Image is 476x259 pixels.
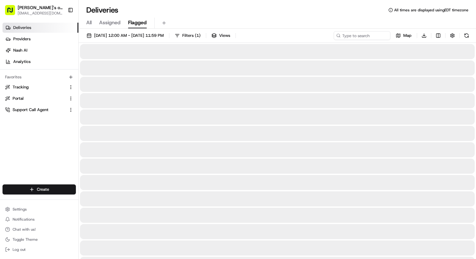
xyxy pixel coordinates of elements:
[3,57,78,67] a: Analytics
[59,141,101,147] span: API Documentation
[13,207,27,212] span: Settings
[6,6,19,19] img: Nash
[128,19,147,26] span: Flagged
[219,33,230,38] span: Views
[182,33,201,38] span: Filters
[98,81,115,88] button: See all
[334,31,390,40] input: Type to search
[3,225,76,234] button: Chat with us!
[5,107,66,113] a: Support Call Agent
[57,115,70,120] span: [DATE]
[3,205,76,214] button: Settings
[3,215,76,224] button: Notifications
[13,84,29,90] span: Tracking
[52,98,54,103] span: •
[13,25,31,31] span: Deliveries
[462,31,471,40] button: Refresh
[13,237,38,242] span: Toggle Theme
[13,115,18,120] img: 1736555255976-a54dd68f-1ca7-489b-9aae-adbdc363a1c4
[6,109,16,119] img: Klarizel Pensader
[53,115,55,120] span: •
[94,33,164,38] span: [DATE] 12:00 AM - [DATE] 11:59 PM
[4,138,51,149] a: 📗Knowledge Base
[209,31,233,40] button: Views
[172,31,203,40] button: Filters(1)
[13,107,48,113] span: Support Call Agent
[394,8,468,13] span: All times are displayed using EDT timezone
[28,60,103,66] div: Start new chat
[6,82,40,87] div: Past conversations
[3,34,78,44] a: Providers
[393,31,414,40] button: Map
[3,184,76,194] button: Create
[3,23,78,33] a: Deliveries
[63,156,76,161] span: Pylon
[5,84,66,90] a: Tracking
[3,245,76,254] button: Log out
[107,62,115,70] button: Start new chat
[86,19,92,26] span: All
[13,36,31,42] span: Providers
[53,141,58,146] div: 💻
[28,66,87,71] div: We're available if you need us!
[3,93,76,104] button: Portal
[6,141,11,146] div: 📗
[6,25,115,35] p: Welcome 👋
[6,60,18,71] img: 1736555255976-a54dd68f-1ca7-489b-9aae-adbdc363a1c4
[3,45,78,55] a: Nash AI
[51,138,104,149] a: 💻API Documentation
[16,41,104,47] input: Clear
[3,235,76,244] button: Toggle Theme
[86,5,118,15] h1: Deliveries
[3,72,76,82] div: Favorites
[18,11,63,16] button: [EMAIL_ADDRESS][DOMAIN_NAME]
[5,96,66,101] a: Portal
[13,96,24,101] span: Portal
[13,60,25,71] img: 30910f29-0c51-41c2-b588-b76a93e9f242-bb38531d-bb28-43ab-8a58-cd2199b04601
[403,33,411,38] span: Map
[20,115,52,120] span: Klarizel Pensader
[13,227,36,232] span: Chat with us!
[195,33,201,38] span: ( 1 )
[13,247,25,252] span: Log out
[13,141,48,147] span: Knowledge Base
[44,156,76,161] a: Powered byPylon
[13,59,31,65] span: Analytics
[3,82,76,92] button: Tracking
[13,217,35,222] span: Notifications
[3,105,76,115] button: Support Call Agent
[99,19,121,26] span: Assigned
[13,48,27,53] span: Nash AI
[6,92,16,102] img: Dan Georges
[18,4,63,11] button: [PERSON_NAME]'s on Third
[56,98,71,103] span: 7:38 PM
[37,187,49,192] span: Create
[84,31,167,40] button: [DATE] 12:00 AM - [DATE] 11:59 PM
[20,98,51,103] span: [PERSON_NAME]
[3,3,65,18] button: [PERSON_NAME]'s on Third[EMAIL_ADDRESS][DOMAIN_NAME]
